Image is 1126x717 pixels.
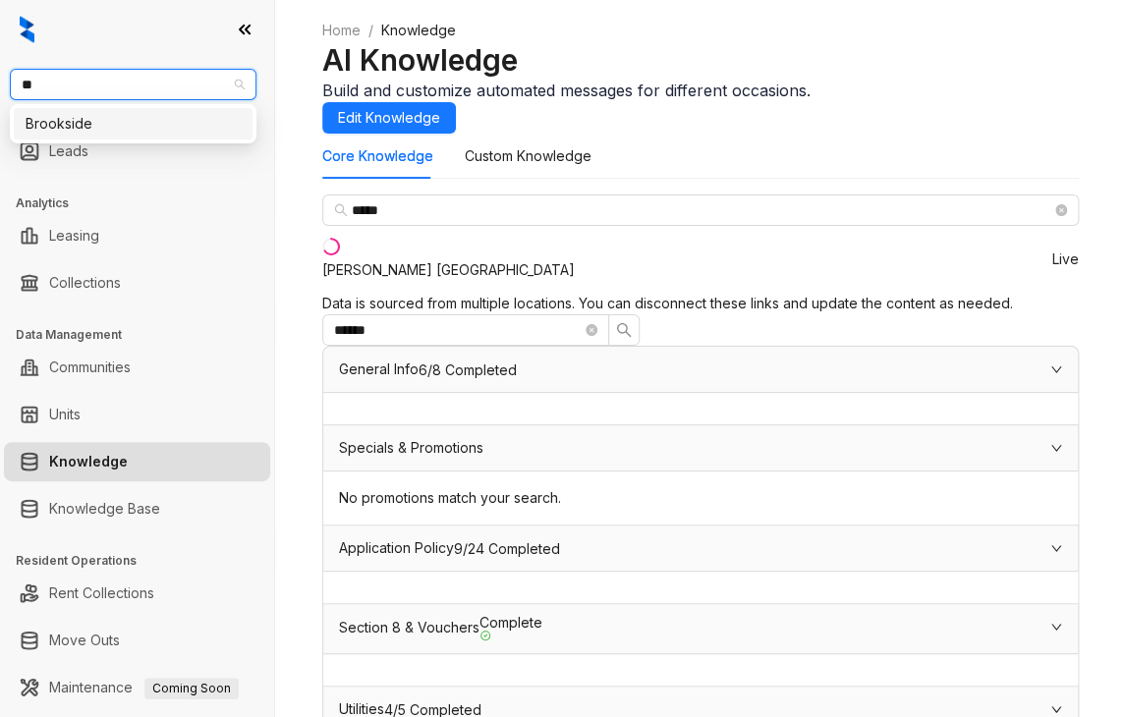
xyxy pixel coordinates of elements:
[1055,204,1067,216] span: close-circle
[339,360,419,377] span: General Info
[4,132,270,171] li: Leads
[16,194,274,212] h3: Analytics
[26,113,241,135] div: Brookside
[4,574,270,613] li: Rent Collections
[381,22,456,38] span: Knowledge
[339,487,1062,509] div: No promotions match your search.
[16,326,274,344] h3: Data Management
[1050,621,1062,633] span: expanded
[323,604,1078,653] div: Section 8 & VouchersComplete
[322,259,575,281] div: [PERSON_NAME] [GEOGRAPHIC_DATA]
[454,542,560,556] span: 9/24 Completed
[322,41,1079,79] h2: AI Knowledge
[465,145,591,167] div: Custom Knowledge
[323,347,1078,392] div: General Info6/8 Completed
[339,439,483,456] span: Specials & Promotions
[323,525,1078,571] div: Application Policy9/24 Completed
[1050,542,1062,554] span: expanded
[1050,703,1062,715] span: expanded
[586,324,597,336] span: close-circle
[49,348,131,387] a: Communities
[4,442,270,481] li: Knowledge
[144,678,239,699] span: Coming Soon
[4,395,270,434] li: Units
[334,203,348,217] span: search
[49,395,81,434] a: Units
[322,145,433,167] div: Core Knowledge
[49,263,121,303] a: Collections
[1050,442,1062,454] span: expanded
[49,132,88,171] a: Leads
[20,16,34,43] img: logo
[1052,252,1079,266] span: Live
[616,322,632,338] span: search
[4,621,270,660] li: Move Outs
[4,216,270,255] li: Leasing
[339,619,479,635] span: Section 8 & Vouchers
[419,363,517,377] span: 6/8 Completed
[49,621,120,660] a: Move Outs
[322,79,1079,102] div: Build and customize automated messages for different occasions.
[479,616,542,641] span: Complete
[339,700,384,717] span: Utilities
[4,348,270,387] li: Communities
[4,489,270,528] li: Knowledge Base
[49,574,154,613] a: Rent Collections
[368,20,373,41] li: /
[318,20,365,41] a: Home
[1050,363,1062,375] span: expanded
[322,102,456,134] button: Edit Knowledge
[323,425,1078,470] div: Specials & Promotions
[339,539,454,556] span: Application Policy
[322,293,1079,314] div: Data is sourced from multiple locations. You can disconnect these links and update the content as...
[49,442,128,481] a: Knowledge
[49,216,99,255] a: Leasing
[49,489,160,528] a: Knowledge Base
[4,668,270,707] li: Maintenance
[338,107,440,129] span: Edit Knowledge
[384,703,481,717] span: 4/5 Completed
[14,108,253,139] div: Brookside
[4,263,270,303] li: Collections
[16,552,274,570] h3: Resident Operations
